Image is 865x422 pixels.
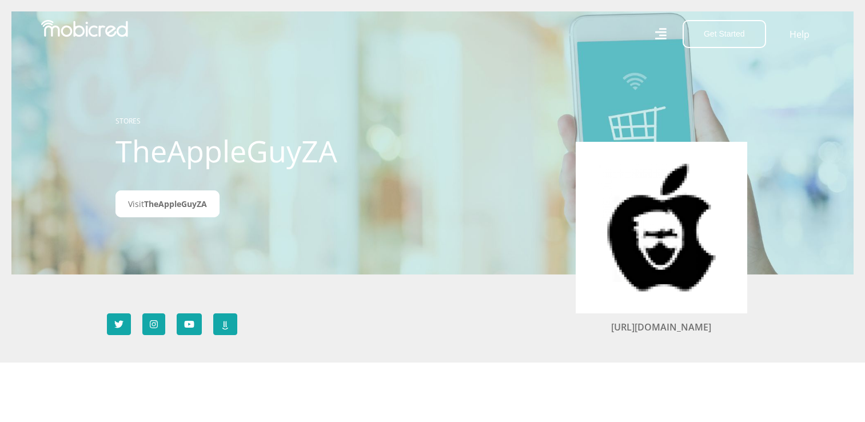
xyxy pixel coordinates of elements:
a: Follow TheAppleGuyZA on Twitter [107,313,131,335]
span: TheAppleGuyZA [144,198,207,209]
h1: TheAppleGuyZA [115,133,370,169]
a: VisitTheAppleGuyZA [115,190,220,217]
a: [URL][DOMAIN_NAME] [611,321,711,333]
a: Follow TheAppleGuyZA on Instagram [142,313,165,335]
a: STORES [115,116,141,126]
a: Help [789,27,810,42]
img: TheAppleGuyZA [593,159,730,296]
a: Subscribe to TheAppleGuyZA on YouTube [177,313,202,335]
button: Get Started [683,20,766,48]
img: hp_icon.svg [221,320,230,331]
a: Review TheAppleGuyZA on Hellopeter [213,313,237,335]
img: Mobicred [41,20,128,37]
